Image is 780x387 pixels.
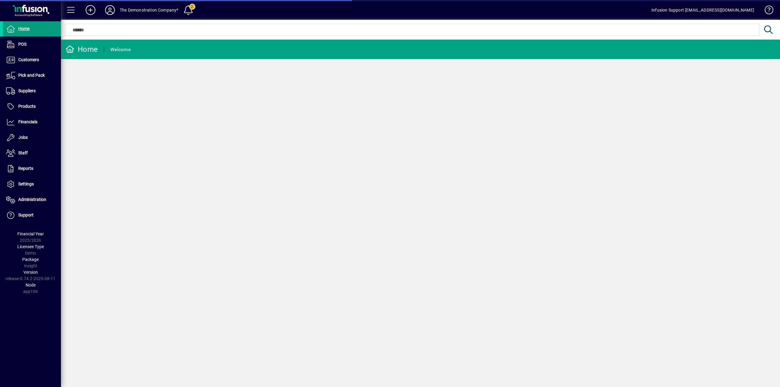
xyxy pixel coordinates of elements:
[3,161,61,176] a: Reports
[18,135,28,140] span: Jobs
[18,166,33,171] span: Reports
[120,5,179,15] div: The Demonstration Company*
[110,45,131,55] div: Welcome
[3,52,61,68] a: Customers
[3,146,61,161] a: Staff
[18,181,34,186] span: Settings
[18,88,36,93] span: Suppliers
[26,283,36,287] span: Node
[3,208,61,223] a: Support
[100,5,120,16] button: Profile
[3,177,61,192] a: Settings
[3,37,61,52] a: POS
[3,130,61,145] a: Jobs
[18,104,36,109] span: Products
[81,5,100,16] button: Add
[17,231,44,236] span: Financial Year
[3,99,61,114] a: Products
[18,73,45,78] span: Pick and Pack
[18,42,27,47] span: POS
[3,68,61,83] a: Pick and Pack
[66,44,98,54] div: Home
[18,213,34,217] span: Support
[18,119,37,124] span: Financials
[3,83,61,99] a: Suppliers
[18,26,30,31] span: Home
[3,114,61,130] a: Financials
[3,192,61,207] a: Administration
[651,5,754,15] div: Infusion Support [EMAIL_ADDRESS][DOMAIN_NAME]
[23,270,38,275] span: Version
[18,150,28,155] span: Staff
[760,1,772,21] a: Knowledge Base
[17,244,44,249] span: Licensee Type
[18,197,46,202] span: Administration
[18,57,39,62] span: Customers
[22,257,39,262] span: Package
